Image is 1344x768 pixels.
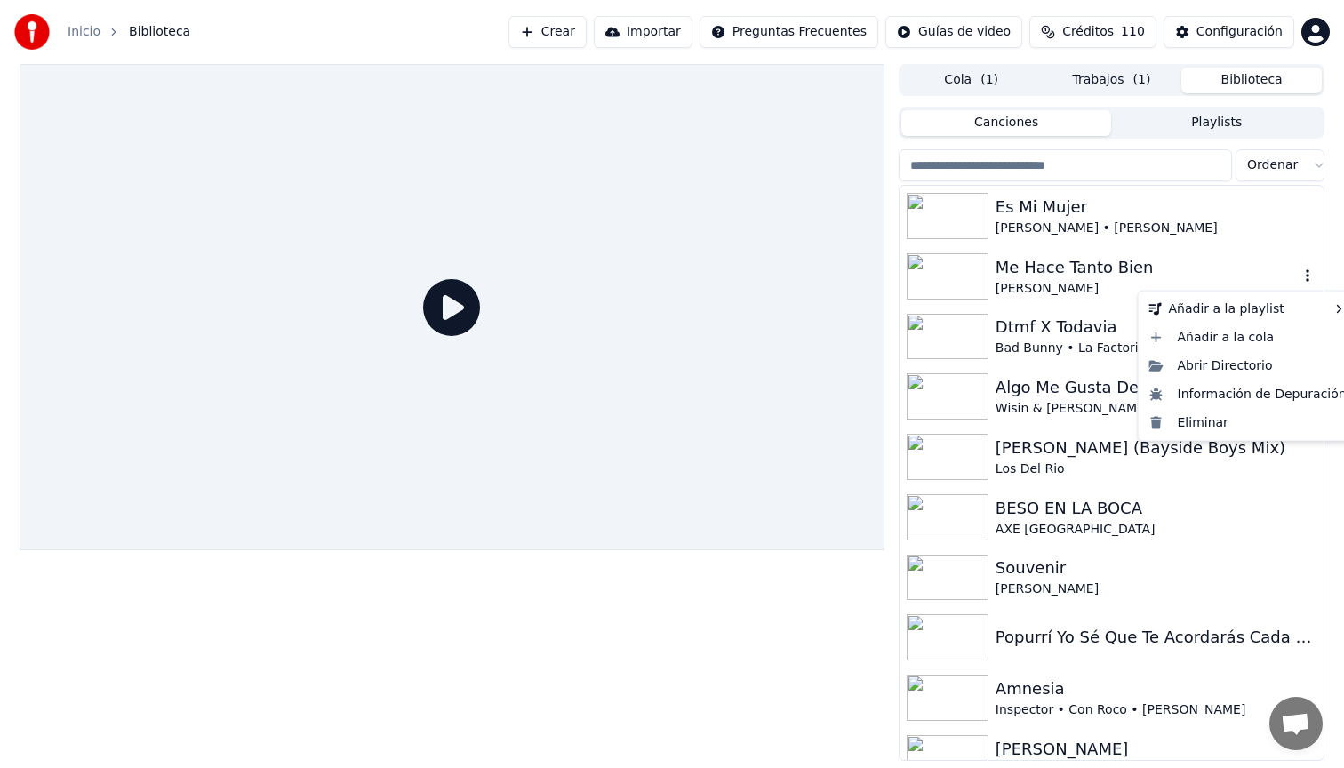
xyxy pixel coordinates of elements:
[996,737,1316,762] div: [PERSON_NAME]
[700,16,878,48] button: Preguntas Frecuentes
[996,340,1316,357] div: Bad Bunny • La Factoria
[996,220,1316,237] div: [PERSON_NAME] • [PERSON_NAME]
[996,195,1316,220] div: Es Mi Mujer
[996,625,1316,650] div: Popurrí Yo Sé Que Te Acordarás Cada Vez Te Extraño Más Acá Entre Nos
[996,460,1316,478] div: Los Del Rio
[996,400,1316,418] div: Wisin & [PERSON_NAME] • [PERSON_NAME] • T-Pain
[1042,68,1182,93] button: Trabajos
[980,71,998,89] span: ( 1 )
[996,255,1299,280] div: Me Hace Tanto Bien
[594,16,692,48] button: Importar
[996,701,1316,719] div: Inspector • Con Roco • [PERSON_NAME]
[508,16,587,48] button: Crear
[996,676,1316,701] div: Amnesia
[1164,16,1294,48] button: Configuración
[68,23,100,41] a: Inicio
[996,280,1299,298] div: [PERSON_NAME]
[996,580,1316,598] div: [PERSON_NAME]
[129,23,190,41] span: Biblioteca
[1029,16,1156,48] button: Créditos110
[901,110,1112,136] button: Canciones
[996,521,1316,539] div: AXE [GEOGRAPHIC_DATA]
[996,436,1316,460] div: [PERSON_NAME] (Bayside Boys Mix)
[1269,697,1323,750] div: Chat abierto
[68,23,190,41] nav: breadcrumb
[1133,71,1151,89] span: ( 1 )
[996,496,1316,521] div: BESO EN LA BOCA
[901,68,1042,93] button: Cola
[996,375,1316,400] div: Algo Me Gusta De Ti
[1247,156,1298,174] span: Ordenar
[1111,110,1322,136] button: Playlists
[14,14,50,50] img: youka
[996,556,1316,580] div: Souvenir
[996,315,1316,340] div: Dtmf X Todavia
[1181,68,1322,93] button: Biblioteca
[1196,23,1283,41] div: Configuración
[885,16,1022,48] button: Guías de video
[1121,23,1145,41] span: 110
[1062,23,1114,41] span: Créditos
